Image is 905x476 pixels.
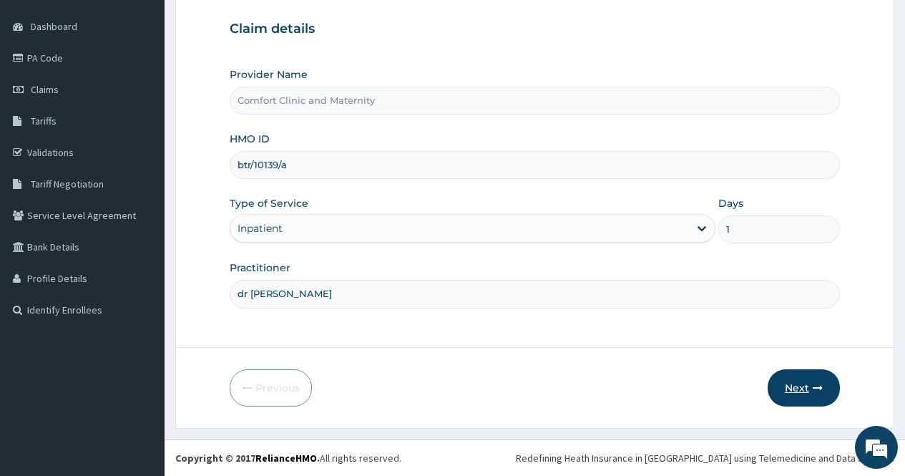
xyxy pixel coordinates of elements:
span: Claims [31,83,59,96]
h3: Claim details [230,21,840,37]
button: Next [768,369,840,407]
span: Dashboard [31,20,77,33]
label: Days [718,196,743,210]
textarea: Type your message and hit 'Enter' [7,321,273,371]
input: Enter Name [230,280,840,308]
label: Provider Name [230,67,308,82]
footer: All rights reserved. [165,439,905,476]
div: Redefining Heath Insurance in [GEOGRAPHIC_DATA] using Telemedicine and Data Science! [516,451,894,465]
div: Chat with us now [74,80,240,99]
img: d_794563401_company_1708531726252_794563401 [26,72,58,107]
label: Type of Service [230,196,308,210]
div: Inpatient [238,221,283,235]
a: RelianceHMO [255,452,317,465]
strong: Copyright © 2017 . [175,452,320,465]
label: HMO ID [230,132,270,146]
div: Minimize live chat window [235,7,269,42]
span: Tariffs [31,115,57,127]
button: Previous [230,369,312,407]
input: Enter HMO ID [230,151,840,179]
label: Practitioner [230,261,290,275]
span: We're online! [83,145,197,290]
span: Tariff Negotiation [31,178,104,190]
